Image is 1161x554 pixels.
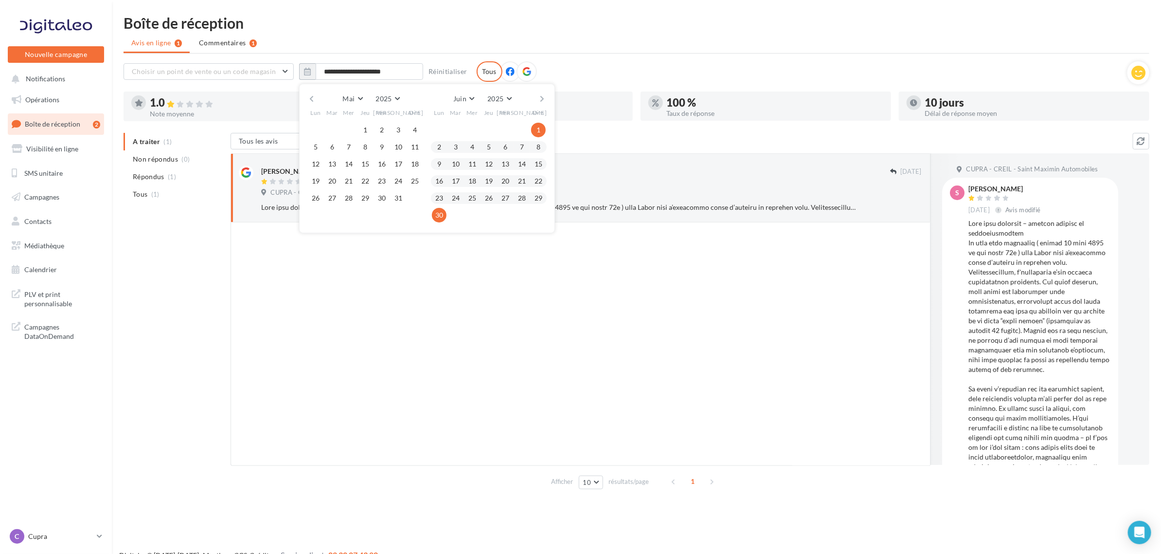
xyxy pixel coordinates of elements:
[484,109,494,117] span: Jeu
[308,157,323,171] button: 12
[6,90,106,110] a: Opérations
[375,140,389,154] button: 9
[8,46,104,63] button: Nouvelle campagne
[151,190,160,198] span: (1)
[358,191,373,205] button: 29
[375,174,389,188] button: 23
[448,140,463,154] button: 3
[925,97,1142,108] div: 10 jours
[453,94,466,103] span: Juin
[343,109,355,117] span: Mer
[482,140,496,154] button: 5
[1005,206,1041,214] span: Avis modifié
[325,174,339,188] button: 20
[1128,521,1151,544] div: Open Intercom Messenger
[310,109,321,117] span: Lun
[24,320,100,341] span: Campagnes DataOnDemand
[900,167,922,176] span: [DATE]
[391,191,406,205] button: 31
[434,109,445,117] span: Lun
[465,140,480,154] button: 4
[6,163,106,184] a: SMS unitaire
[968,206,990,215] span: [DATE]
[432,208,447,222] button: 30
[667,110,883,117] div: Taux de réponse
[25,120,80,128] span: Boîte de réception
[432,191,447,205] button: 23
[450,109,462,117] span: Mar
[432,174,447,188] button: 16
[448,191,463,205] button: 24
[150,97,366,109] div: 1.0
[342,94,355,103] span: Mai
[28,532,93,541] p: Cupra
[955,188,959,198] span: S
[150,111,366,117] div: Note moyenne
[133,172,164,182] span: Répondus
[497,109,547,117] span: [PERSON_NAME]
[531,123,546,137] button: 1
[26,145,78,153] span: Visibilité en ligne
[448,157,463,171] button: 10
[925,110,1142,117] div: Délai de réponse moyen
[409,109,421,117] span: Dim
[341,157,356,171] button: 14
[168,173,176,181] span: (1)
[531,157,546,171] button: 15
[515,157,529,171] button: 14
[24,168,63,177] span: SMS unitaire
[408,140,422,154] button: 11
[498,174,513,188] button: 20
[466,109,478,117] span: Mer
[6,236,106,256] a: Médiathèque
[24,265,57,274] span: Calendrier
[498,157,513,171] button: 13
[24,241,64,250] span: Médiathèque
[326,109,338,117] span: Mar
[15,532,19,541] span: C
[308,140,323,154] button: 5
[375,157,389,171] button: 16
[25,95,59,104] span: Opérations
[24,288,100,309] span: PLV et print personnalisable
[341,174,356,188] button: 21
[483,92,515,106] button: 2025
[465,157,480,171] button: 11
[482,174,496,188] button: 19
[515,174,529,188] button: 21
[552,477,573,486] span: Afficher
[124,63,294,80] button: Choisir un point de vente ou un code magasin
[531,191,546,205] button: 29
[6,316,106,345] a: Campagnes DataOnDemand
[482,191,496,205] button: 26
[6,211,106,232] a: Contacts
[199,38,246,48] span: Commentaires
[261,166,316,176] div: [PERSON_NAME]
[360,109,370,117] span: Jeu
[6,187,106,207] a: Campagnes
[515,191,529,205] button: 28
[133,189,147,199] span: Tous
[325,140,339,154] button: 6
[432,157,447,171] button: 9
[515,140,529,154] button: 7
[408,174,422,188] button: 25
[358,157,373,171] button: 15
[477,61,502,82] div: Tous
[6,284,106,313] a: PLV et print personnalisable
[358,123,373,137] button: 1
[579,476,604,489] button: 10
[308,174,323,188] button: 19
[583,479,591,486] span: 10
[8,527,104,546] a: C Cupra
[531,174,546,188] button: 22
[391,174,406,188] button: 24
[531,140,546,154] button: 8
[533,109,544,117] span: Dim
[448,174,463,188] button: 17
[341,140,356,154] button: 7
[391,123,406,137] button: 3
[375,123,389,137] button: 2
[425,66,471,77] button: Réinitialiser
[408,123,422,137] button: 4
